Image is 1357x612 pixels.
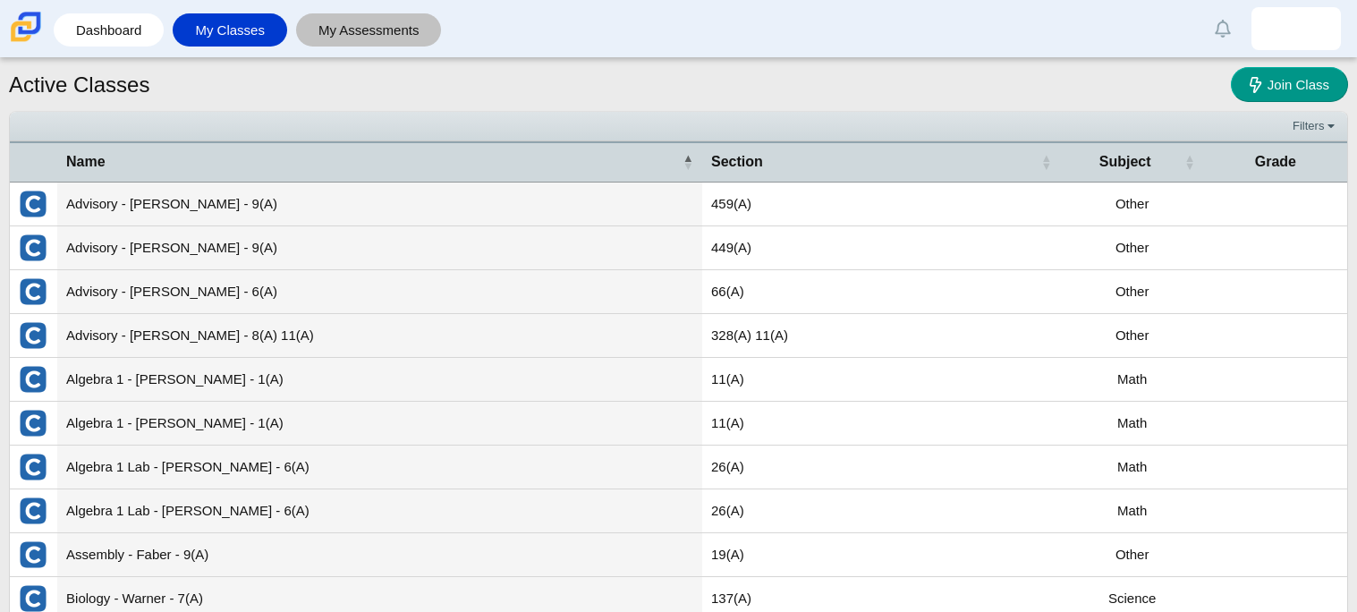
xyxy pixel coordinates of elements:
[1213,152,1338,172] span: Grade
[57,489,702,533] td: Algebra 1 Lab - [PERSON_NAME] - 6(A)
[1061,270,1204,314] td: Other
[7,8,45,46] img: Carmen School of Science & Technology
[7,33,45,48] a: Carmen School of Science & Technology
[1184,153,1195,171] span: Subject : Activate to sort
[19,321,47,350] img: External class connected through Clever
[57,402,702,446] td: Algebra 1 - [PERSON_NAME] - 1(A)
[702,183,1061,226] td: 459(A)
[702,270,1061,314] td: 66(A)
[57,270,702,314] td: Advisory - [PERSON_NAME] - 6(A)
[182,13,278,47] a: My Classes
[683,153,693,171] span: Name : Activate to invert sorting
[57,314,702,358] td: Advisory - [PERSON_NAME] - 8(A) 11(A)
[57,446,702,489] td: Algebra 1 Lab - [PERSON_NAME] - 6(A)
[305,13,433,47] a: My Assessments
[9,70,149,100] h1: Active Classes
[702,533,1061,577] td: 19(A)
[702,358,1061,402] td: 11(A)
[1203,9,1243,48] a: Alerts
[66,152,679,172] span: Name
[1061,314,1204,358] td: Other
[1251,7,1341,50] a: charline.cooper.QW7fcV
[1061,533,1204,577] td: Other
[19,234,47,262] img: External class connected through Clever
[57,226,702,270] td: Advisory - [PERSON_NAME] - 9(A)
[63,13,155,47] a: Dashboard
[1268,77,1329,92] span: Join Class
[1061,489,1204,533] td: Math
[702,402,1061,446] td: 11(A)
[1061,446,1204,489] td: Math
[1061,402,1204,446] td: Math
[1070,152,1181,172] span: Subject
[57,533,702,577] td: Assembly - Faber - 9(A)
[57,358,702,402] td: Algebra 1 - [PERSON_NAME] - 1(A)
[1231,67,1348,102] a: Join Class
[19,365,47,394] img: External class connected through Clever
[702,226,1061,270] td: 449(A)
[1061,358,1204,402] td: Math
[702,489,1061,533] td: 26(A)
[711,152,1038,172] span: Section
[1061,226,1204,270] td: Other
[1282,14,1310,43] img: charline.cooper.QW7fcV
[1041,153,1052,171] span: Section : Activate to sort
[19,453,47,481] img: External class connected through Clever
[19,409,47,438] img: External class connected through Clever
[19,277,47,306] img: External class connected through Clever
[702,314,1061,358] td: 328(A) 11(A)
[1288,117,1343,135] a: Filters
[19,497,47,525] img: External class connected through Clever
[702,446,1061,489] td: 26(A)
[57,183,702,226] td: Advisory - [PERSON_NAME] - 9(A)
[1061,183,1204,226] td: Other
[19,540,47,569] img: External class connected through Clever
[19,190,47,218] img: External class connected through Clever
